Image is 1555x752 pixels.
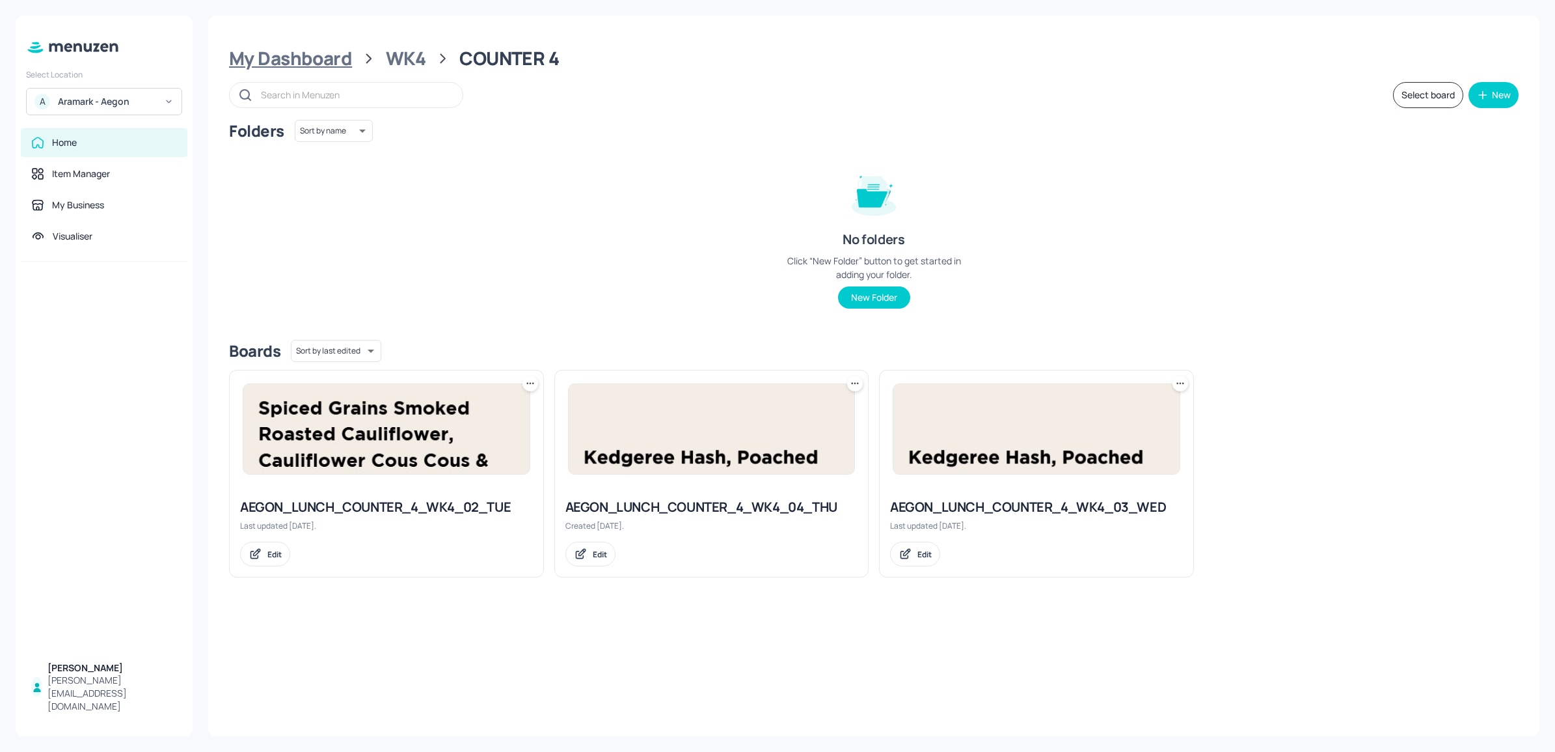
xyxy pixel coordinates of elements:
[47,661,177,675] div: [PERSON_NAME]
[58,95,156,108] div: Aramark - Aegon
[229,120,284,141] div: Folders
[565,520,858,531] div: Created [DATE].
[34,94,50,109] div: A
[53,230,92,243] div: Visualiser
[267,549,282,560] div: Edit
[26,69,182,80] div: Select Location
[776,254,971,281] div: Click “New Folder” button to get started in adding your folder.
[1393,82,1463,108] button: Select board
[52,136,77,149] div: Home
[593,549,607,560] div: Edit
[52,199,104,212] div: My Business
[47,674,177,713] div: [PERSON_NAME][EMAIL_ADDRESS][DOMAIN_NAME]
[243,384,530,474] img: 2025-08-18-1755532083013wi839rcww9.jpeg
[291,338,381,364] div: Sort by last edited
[240,520,533,531] div: Last updated [DATE].
[890,498,1183,516] div: AEGON_LUNCH_COUNTER_4_WK4_03_WED
[261,85,450,104] input: Search in Menuzen
[459,47,559,70] div: COUNTER 4
[890,520,1183,531] div: Last updated [DATE].
[838,286,910,309] button: New Folder
[386,47,426,70] div: WK4
[52,167,110,180] div: Item Manager
[229,341,280,361] div: Boards
[841,160,906,225] img: folder-empty
[295,118,373,144] div: Sort by name
[240,498,533,516] div: AEGON_LUNCH_COUNTER_4_WK4_02_TUE
[569,384,855,474] img: 2025-08-16-17553498324478homzb4x2gg.jpeg
[1468,82,1519,108] button: New
[565,498,858,516] div: AEGON_LUNCH_COUNTER_4_WK4_04_THU
[843,230,904,249] div: No folders
[1492,91,1511,100] div: New
[917,549,932,560] div: Edit
[229,47,352,70] div: My Dashboard
[893,384,1180,474] img: 2025-08-16-17553498324478homzb4x2gg.jpeg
